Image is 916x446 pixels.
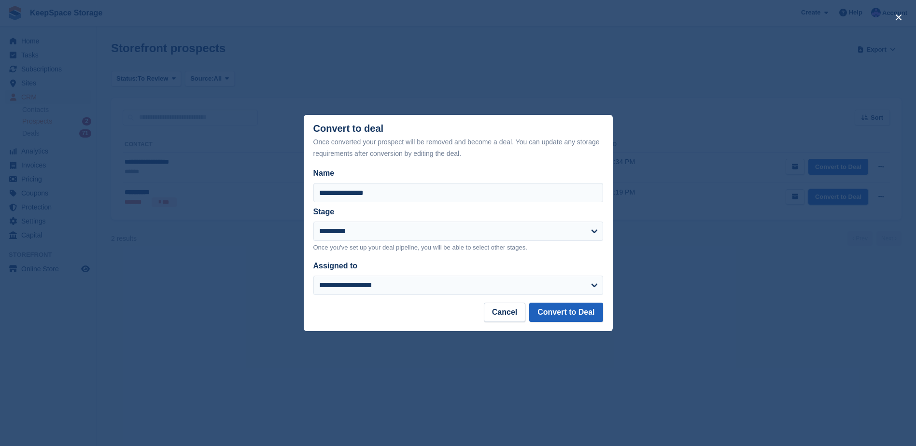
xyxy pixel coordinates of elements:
label: Assigned to [313,262,358,270]
p: Once you've set up your deal pipeline, you will be able to select other stages. [313,243,603,252]
div: Once converted your prospect will be removed and become a deal. You can update any storage requir... [313,136,603,159]
label: Stage [313,208,335,216]
button: Convert to Deal [529,303,603,322]
label: Name [313,167,603,179]
button: Cancel [484,303,525,322]
div: Convert to deal [313,123,603,159]
button: close [891,10,906,25]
